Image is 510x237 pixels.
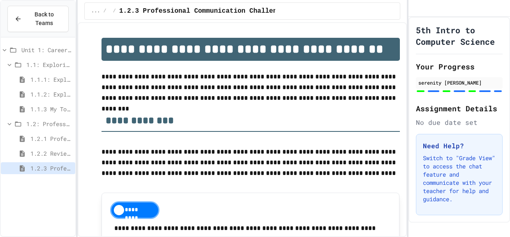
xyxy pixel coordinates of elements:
[30,105,72,113] span: 1.1.3 My Top 3 CS Careers!
[26,60,72,69] span: 1.1: Exploring CS Careers
[119,6,285,16] span: 1.2.3 Professional Communication Challenge
[27,10,62,28] span: Back to Teams
[30,90,72,99] span: 1.1.2: Exploring CS Careers - Review
[7,6,69,32] button: Back to Teams
[418,79,500,86] div: serenity [PERSON_NAME]
[423,154,496,203] p: Switch to "Grade View" to access the chat feature and communicate with your teacher for help and ...
[113,8,116,14] span: /
[423,141,496,151] h3: Need Help?
[30,75,72,84] span: 1.1.1: Exploring CS Careers
[416,103,503,114] h2: Assignment Details
[91,8,100,14] span: ...
[30,134,72,143] span: 1.2.1 Professional Communication
[104,8,106,14] span: /
[416,117,503,127] div: No due date set
[30,149,72,158] span: 1.2.2 Review - Professional Communication
[416,61,503,72] h2: Your Progress
[30,164,72,173] span: 1.2.3 Professional Communication Challenge
[21,46,72,54] span: Unit 1: Careers & Professionalism
[26,120,72,128] span: 1.2: Professional Communication
[416,24,503,47] h1: 5th Intro to Computer Science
